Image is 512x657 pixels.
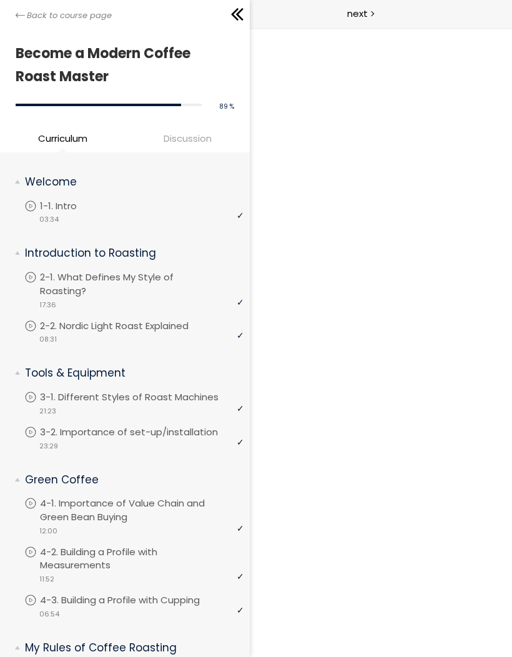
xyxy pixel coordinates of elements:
[40,390,244,404] p: 3-1. Different Styles of Roast Machines
[25,174,234,190] p: Welcome
[40,496,244,524] p: 4-1. Importance of Value Chain and Green Bean Buying
[39,441,58,452] span: 23:29
[40,593,225,607] p: 4-3. Building a Profile with Cupping
[39,300,56,310] span: 17:36
[39,526,57,536] span: 12:00
[40,270,244,298] p: 2-1. What Defines My Style of Roasting?
[40,319,214,333] p: 2-2. Nordic Light Roast Explained
[347,6,368,21] span: next
[40,199,102,213] p: 1-1. Intro
[25,245,234,261] p: Introduction to Roasting
[27,9,112,22] span: Back to course page
[16,42,228,89] h1: Become a Modern Coffee Roast Master
[38,131,87,146] span: Curriculum
[39,574,54,585] span: 11:52
[128,131,247,146] span: Discussion
[40,545,244,573] p: 4-2. Building a Profile with Measurements
[25,365,234,381] p: Tools & Equipment
[25,640,234,656] p: My Rules of Coffee Roasting
[16,9,112,22] a: Back to course page
[40,425,243,439] p: 3-2. Importance of set-up/installation
[25,472,234,488] p: Green Coffee
[39,214,59,225] span: 03:34
[219,102,234,111] span: 89 %
[39,334,57,345] span: 08:31
[39,406,56,417] span: 21:23
[39,609,59,620] span: 06:54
